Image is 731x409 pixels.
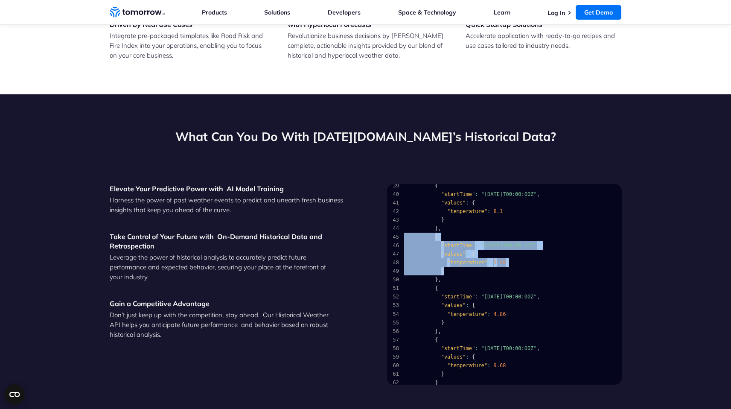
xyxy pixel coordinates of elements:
p: Revolutionize business decisions by [PERSON_NAME] complete, actionable insights provided by our b... [288,31,443,60]
span: "startTime" [441,241,475,250]
a: Log In [548,9,565,17]
span: "[DATE]T00:00:00Z" [481,241,537,250]
span: "startTime" [441,292,475,301]
span: 46 [393,241,404,250]
strong: Gain a Competitive Advantage [110,299,210,308]
p: Integrate pre-packaged templates like Road Risk and Fire Index into your operations, enabling you... [110,31,265,60]
span: 5.28 [494,258,506,267]
span: { [472,301,475,310]
span: , [438,275,441,284]
span: } [441,370,444,378]
span: 52 [393,292,404,301]
span: 59 [393,353,404,361]
span: : [475,190,478,199]
span: } [435,327,438,336]
span: 62 [393,378,404,387]
span: 53 [393,301,404,310]
span: 48 [393,258,404,267]
span: 51 [393,284,404,292]
span: } [441,318,444,327]
p: Accelerate application with ready-to-go recipes and use cases tailored to industry needs. [466,31,621,50]
span: : [475,292,478,301]
span: "temperature" [447,361,487,370]
span: 40 [393,190,404,199]
span: "[DATE]T00:00:00Z" [481,190,537,199]
span: 55 [393,318,404,327]
span: , [537,292,540,301]
span: "startTime" [441,344,475,353]
h2: What Can You Do With [DATE][DOMAIN_NAME]’s Historical Data? [110,129,622,145]
span: "startTime" [441,190,475,199]
p: Harness the power of past weather events to predict and unearth fresh business insights that keep... [110,195,344,215]
span: { [435,181,438,190]
span: } [435,224,438,233]
span: "values" [441,250,466,258]
span: 60 [393,361,404,370]
span: 49 [393,267,404,275]
span: 41 [393,199,404,207]
span: } [435,275,438,284]
span: 44 [393,224,404,233]
span: "temperature" [447,258,487,267]
span: 42 [393,207,404,216]
span: { [472,353,475,361]
span: 57 [393,336,404,344]
span: } [441,267,444,275]
span: : [466,301,469,310]
span: 56 [393,327,404,336]
span: { [435,284,438,292]
span: : [466,199,469,207]
span: 39 [393,181,404,190]
a: Products [202,9,227,16]
span: } [435,378,438,387]
span: 61 [393,370,404,378]
span: 58 [393,344,404,353]
strong: Take Control of Your Future with On-Demand Historical Data and Retrospection [110,232,322,250]
span: , [537,344,540,353]
span: "[DATE]T00:00:00Z" [481,344,537,353]
span: : [466,250,469,258]
span: "[DATE]T00:00:00Z" [481,292,537,301]
span: : [487,361,490,370]
span: , [537,241,540,250]
span: 45 [393,233,404,241]
span: { [472,199,475,207]
span: : [487,258,490,267]
span: { [435,233,438,241]
a: Learn [494,9,510,16]
span: "values" [441,199,466,207]
a: Home link [110,6,165,19]
span: 4.86 [494,310,506,318]
span: "temperature" [447,207,487,216]
span: "temperature" [447,310,487,318]
a: Developers [328,9,361,16]
strong: Elevate Your Predictive Power with AI Model Training [110,184,284,193]
span: : [475,241,478,250]
span: : [475,344,478,353]
span: } [441,216,444,224]
span: 9.68 [494,361,506,370]
span: 54 [393,310,404,318]
span: "values" [441,301,466,310]
button: Open CMP widget [4,384,25,405]
span: 50 [393,275,404,284]
span: , [438,224,441,233]
span: : [466,353,469,361]
span: "values" [441,353,466,361]
a: Space & Technology [398,9,456,16]
a: Solutions [264,9,290,16]
p: Leverage the power of historical analysis to accurately predict future performance and expected b... [110,252,344,282]
a: Get Demo [576,5,621,20]
span: { [472,250,475,258]
span: , [438,327,441,336]
span: 8.1 [494,207,503,216]
span: 47 [393,250,404,258]
span: { [435,336,438,344]
p: Don’t just keep up with the competition, stay ahead. Our Historical Weather API helps you anticip... [110,310,344,339]
span: : [487,207,490,216]
span: : [487,310,490,318]
span: 43 [393,216,404,224]
span: , [537,190,540,199]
